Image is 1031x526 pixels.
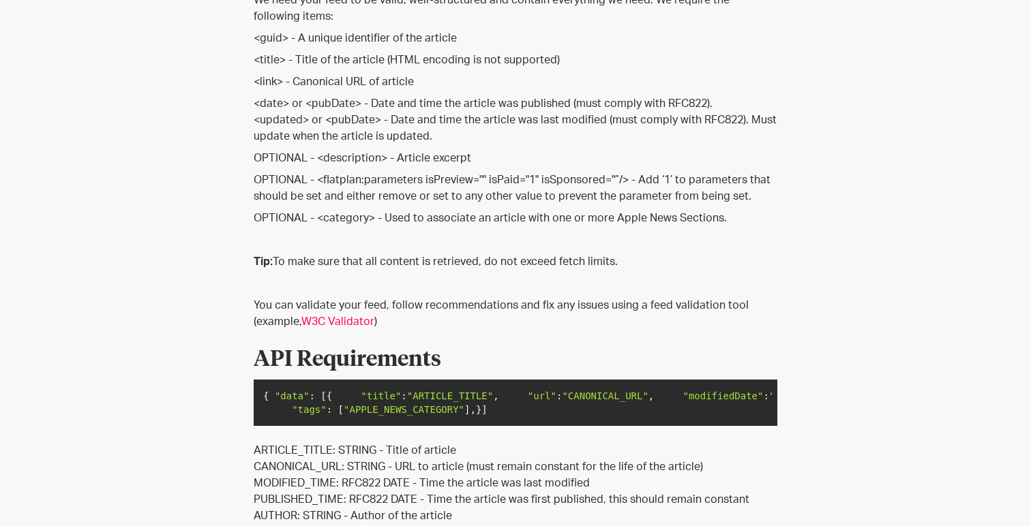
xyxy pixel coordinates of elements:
[401,390,406,401] span: :
[407,390,493,401] span: "ARTICLE_TITLE"
[464,404,476,415] span: ],
[254,253,777,270] p: To make sure that all content is retrieved, do not exceed fetch limits.
[254,232,777,248] p: ‍
[309,390,326,401] span: : [
[254,256,273,267] strong: Tip:
[562,390,648,401] span: "CANONICAL_URL"
[254,297,777,330] p: You can validate your feed, follow recommendations and fix any issues using a feed validation too...
[254,52,777,68] p: <title> - Title of the article (HTML encoding is not supported)
[254,335,777,375] h4: API Requirements
[327,404,344,415] span: : [
[254,30,777,46] p: <guid> - A unique identifier of the article
[254,95,777,144] p: <date> or <pubDate> - Date and time the article was published (must comply with RFC822). <updated...
[254,74,777,90] p: <link> - Canonical URL of article
[648,390,654,401] span: ,
[528,390,556,401] span: "url"
[254,210,777,226] p: OPTIONAL - <category> - Used to associate an article with one or more Apple News Sections.
[361,390,401,401] span: "title"
[301,316,374,327] a: W3C Validator
[254,172,777,204] p: OPTIONAL - <flatplan:parameters isPreview="" isPaid="1" isSponsored="”/> - Add ‘1’ to parameters ...
[263,390,269,401] span: {
[254,150,777,166] p: OPTIONAL - <description> - Article excerpt
[763,390,768,401] span: :
[258,384,773,421] code: { } ]
[292,404,327,415] span: "tags"
[275,390,310,401] span: "data"
[769,390,855,401] span: "MODIFIED_TIME"
[683,390,763,401] span: "modifiedDate"
[344,404,464,415] span: "APPLE_NEWS_CATEGORY"
[493,390,498,401] span: ,
[556,390,562,401] span: :
[254,275,777,292] p: ‍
